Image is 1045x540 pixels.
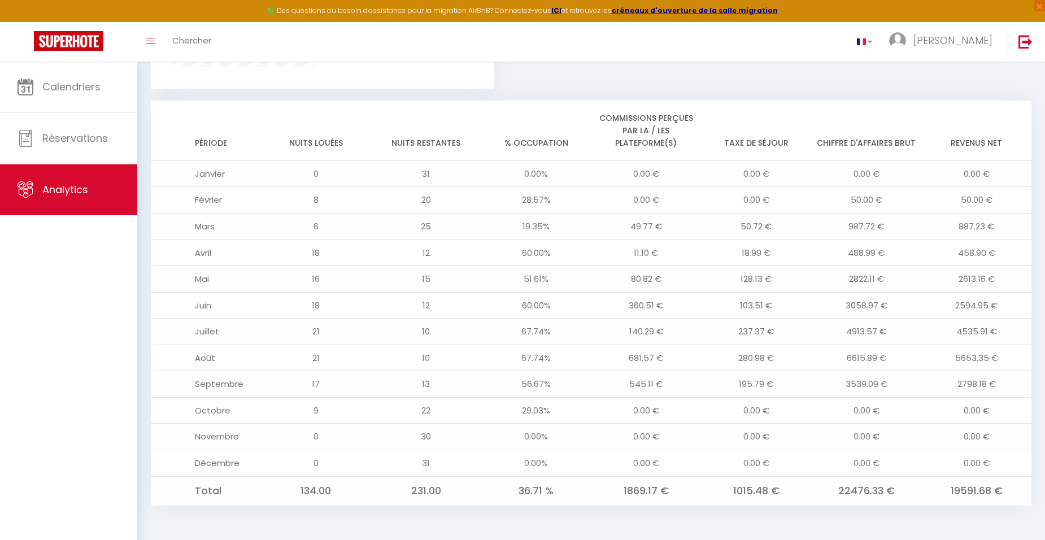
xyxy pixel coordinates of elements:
td: 60.00% [481,239,591,266]
td: 140.29 € [591,319,702,345]
td: Janvier [151,160,261,187]
th: Période [151,101,261,161]
td: 4913.57 € [811,319,921,345]
span: Chercher [172,34,211,46]
td: 0.00 € [701,424,811,450]
td: Avril [151,239,261,266]
td: Novembre [151,424,261,450]
td: 12 [371,239,481,266]
span: [PERSON_NAME] [913,33,992,47]
td: 0.00 € [701,160,811,187]
td: 6615.89 € [811,345,921,371]
td: 18.99 € [701,239,811,266]
td: 134.00 [261,476,371,505]
td: 0.00 € [591,424,702,450]
td: 21 [261,345,371,371]
td: 8 [261,187,371,214]
a: Chercher [164,22,220,62]
button: Ouvrir le widget de chat LiveChat [9,5,43,38]
td: 280.98 € [701,345,811,371]
td: 2822.11 € [811,266,921,293]
td: 31 [371,160,481,187]
td: 18 [261,239,371,266]
td: 0.00% [481,424,591,450]
td: 15 [371,266,481,293]
td: 2798.18 € [921,371,1031,398]
td: 17 [261,371,371,398]
td: 22476.33 € [811,476,921,505]
iframe: Chat [997,489,1037,532]
th: Nuits louées [261,101,371,161]
td: Août [151,345,261,371]
td: 30 [371,424,481,450]
th: Taxe de séjour [701,101,811,161]
td: 0.00 € [811,450,921,477]
td: 4535.91 € [921,319,1031,345]
td: Juillet [151,319,261,345]
td: 19591.68 € [921,476,1031,505]
td: 0.00 € [701,187,811,214]
th: Revenus net [921,101,1031,161]
td: 29.03% [481,397,591,424]
th: Chiffre d'affaires brut [811,101,921,161]
td: 1869.17 € [591,476,702,505]
td: 0 [261,424,371,450]
td: 12 [371,292,481,319]
td: Février [151,187,261,214]
td: Mars [151,213,261,239]
td: 0 [261,160,371,187]
td: 25 [371,213,481,239]
td: 458.90 € [921,239,1031,266]
td: 36.71 % [481,476,591,505]
td: 545.11 € [591,371,702,398]
td: 18 [261,292,371,319]
td: 2594.95 € [921,292,1031,319]
td: 67.74% [481,345,591,371]
td: Mai [151,266,261,293]
td: 6 [261,213,371,239]
td: 67.74% [481,319,591,345]
td: Juin [151,292,261,319]
img: Super Booking [34,31,103,51]
td: 0.00 € [921,424,1031,450]
td: 20 [371,187,481,214]
td: 0.00 € [591,160,702,187]
th: Nuits restantes [371,101,481,161]
td: 887.23 € [921,213,1031,239]
td: 128.13 € [701,266,811,293]
td: 195.79 € [701,371,811,398]
td: Total [151,476,261,505]
td: Décembre [151,450,261,477]
td: 19.35% [481,213,591,239]
td: 3539.09 € [811,371,921,398]
a: ICI [551,6,561,15]
td: 13 [371,371,481,398]
a: ... [PERSON_NAME] [881,22,1007,62]
td: 11.10 € [591,239,702,266]
td: 5653.35 € [921,345,1031,371]
td: 0.00 € [811,160,921,187]
td: 0.00 € [591,187,702,214]
td: 231.00 [371,476,481,505]
td: 31 [371,450,481,477]
td: 0.00% [481,450,591,477]
td: 0.00 € [921,397,1031,424]
td: 60.00% [481,292,591,319]
span: Réservations [42,131,108,145]
th: % Occupation [481,101,591,161]
td: 0.00 € [921,160,1031,187]
td: 0.00% [481,160,591,187]
td: 10 [371,345,481,371]
span: Calendriers [42,80,101,94]
td: 9 [261,397,371,424]
td: 2613.16 € [921,266,1031,293]
td: 16 [261,266,371,293]
td: 103.51 € [701,292,811,319]
td: 21 [261,319,371,345]
td: 49.77 € [591,213,702,239]
td: 360.51 € [591,292,702,319]
td: 0.00 € [921,450,1031,477]
td: 50.00 € [811,187,921,214]
td: 0.00 € [591,450,702,477]
td: 0 [261,450,371,477]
